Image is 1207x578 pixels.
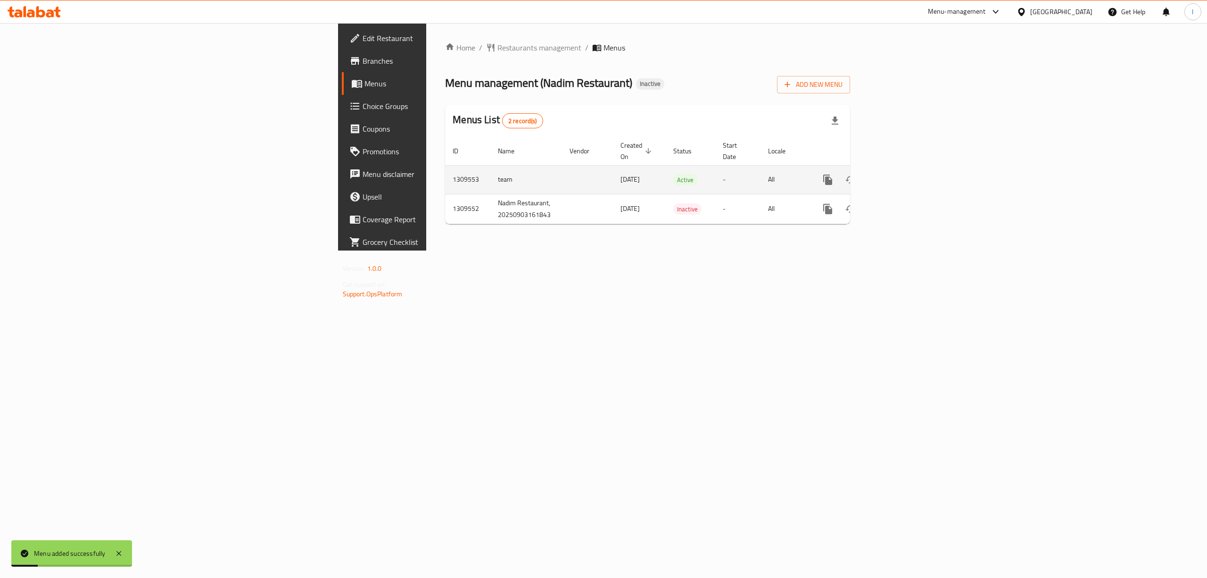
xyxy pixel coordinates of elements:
[502,113,543,128] div: Total records count
[673,204,702,215] span: Inactive
[620,140,654,162] span: Created On
[445,42,850,53] nav: breadcrumb
[673,174,697,185] div: Active
[363,123,532,134] span: Coupons
[503,117,543,126] span: 2 record(s)
[839,198,862,220] button: Change Status
[342,27,540,50] a: Edit Restaurant
[498,145,527,157] span: Name
[363,146,532,157] span: Promotions
[768,145,798,157] span: Locale
[363,55,532,67] span: Branches
[603,42,625,53] span: Menus
[777,76,850,93] button: Add New Menu
[570,145,602,157] span: Vendor
[673,175,697,185] span: Active
[363,214,532,225] span: Coverage Report
[817,168,839,191] button: more
[445,137,915,224] table: enhanced table
[453,113,543,128] h2: Menus List
[367,262,382,275] span: 1.0.0
[620,173,640,185] span: [DATE]
[363,101,532,112] span: Choice Groups
[1192,7,1193,17] span: l
[363,168,532,180] span: Menu disclaimer
[839,168,862,191] button: Change Status
[342,95,540,117] a: Choice Groups
[453,145,471,157] span: ID
[342,185,540,208] a: Upsell
[342,231,540,253] a: Grocery Checklist
[497,42,581,53] span: Restaurants management
[636,80,664,88] span: Inactive
[342,208,540,231] a: Coverage Report
[342,117,540,140] a: Coupons
[928,6,986,17] div: Menu-management
[761,194,809,224] td: All
[364,78,532,89] span: Menus
[343,288,403,300] a: Support.OpsPlatform
[620,202,640,215] span: [DATE]
[673,203,702,215] div: Inactive
[363,191,532,202] span: Upsell
[715,194,761,224] td: -
[723,140,749,162] span: Start Date
[585,42,588,53] li: /
[343,278,386,291] span: Get support on:
[715,165,761,194] td: -
[817,198,839,220] button: more
[363,33,532,44] span: Edit Restaurant
[342,140,540,163] a: Promotions
[1030,7,1092,17] div: [GEOGRAPHIC_DATA]
[761,165,809,194] td: All
[824,109,846,132] div: Export file
[673,145,704,157] span: Status
[809,137,915,166] th: Actions
[342,72,540,95] a: Menus
[342,163,540,185] a: Menu disclaimer
[343,262,366,275] span: Version:
[342,50,540,72] a: Branches
[636,78,664,90] div: Inactive
[363,236,532,248] span: Grocery Checklist
[34,548,106,559] div: Menu added successfully
[785,79,843,91] span: Add New Menu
